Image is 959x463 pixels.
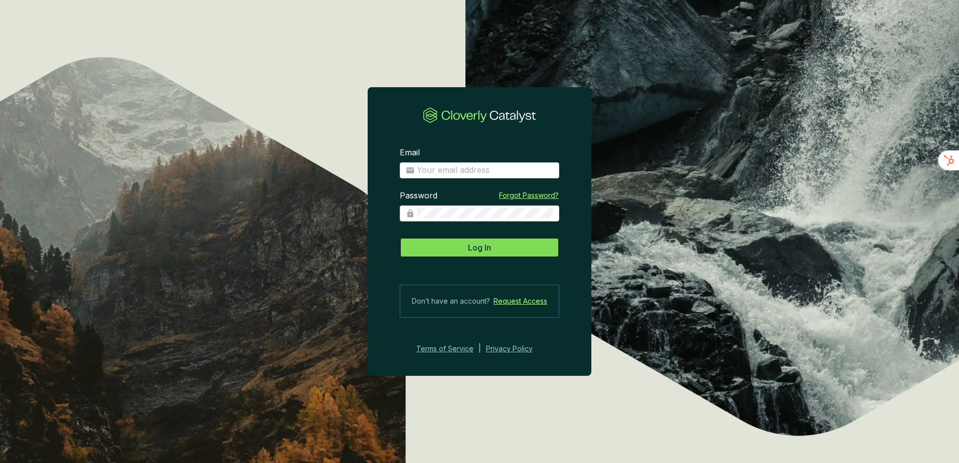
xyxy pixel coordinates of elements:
[413,343,473,355] a: Terms of Service
[468,242,491,254] span: Log In
[486,343,546,355] a: Privacy Policy
[417,165,553,176] input: Email
[478,343,481,355] div: |
[400,147,420,158] label: Email
[400,190,437,201] label: Password
[412,295,490,307] span: Don’t have an account?
[499,190,559,200] a: Forgot Password?
[400,238,559,258] button: Log In
[417,208,553,219] input: Password
[494,295,547,307] a: Request Access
